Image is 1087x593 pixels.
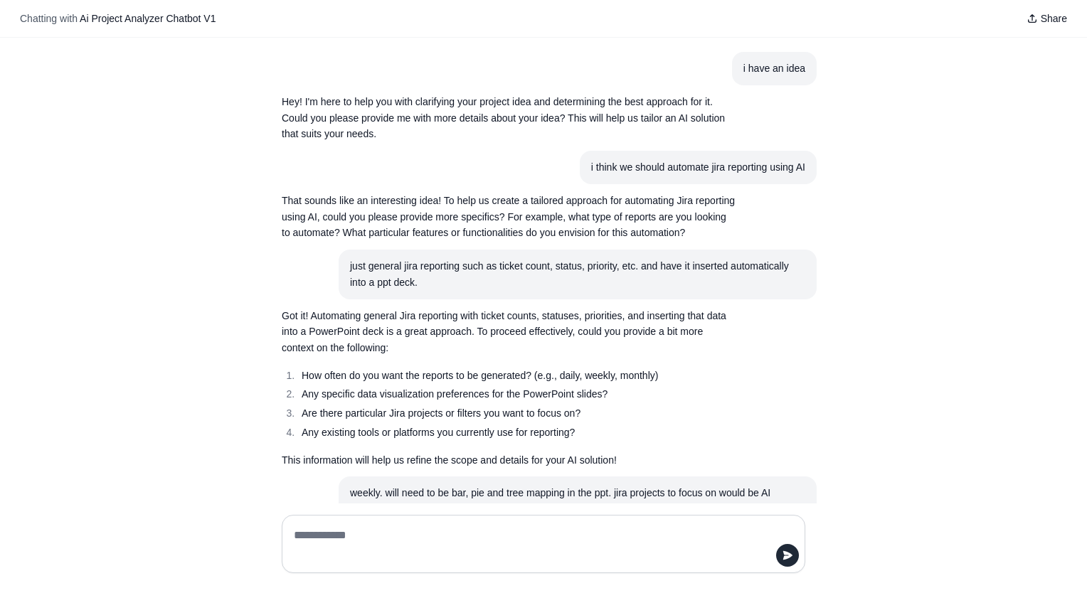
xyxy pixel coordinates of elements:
[743,60,805,77] div: i have an idea
[1016,525,1087,593] iframe: Chat Widget
[591,159,805,176] div: i think we should automate jira reporting using AI
[297,368,737,384] li: How often do you want the reports to be generated? (e.g., daily, weekly, monthly)
[732,52,817,85] section: User message
[270,184,748,250] section: Response
[339,476,817,542] section: User message
[282,193,737,241] p: That sounds like an interesting idea! To help us create a tailored approach for automating Jira r...
[1021,9,1073,28] button: Share
[270,299,748,477] section: Response
[297,424,737,441] li: Any existing tools or platforms you currently use for reporting?
[297,386,737,402] li: Any specific data visualization preferences for the PowerPoint slides?
[350,258,805,291] div: just general jira reporting such as ticket count, status, priority, etc. and have it inserted aut...
[270,85,748,151] section: Response
[297,405,737,422] li: Are there particular Jira projects or filters you want to focus on?
[282,452,737,469] p: This information will help us refine the scope and details for your AI solution!
[339,250,817,299] section: User message
[14,9,222,28] button: Chatting with Ai Project Analyzer Chatbot V1
[350,485,805,533] div: weekly. will need to be bar, pie and tree mapping in the ppt. jira projects to focus on would be ...
[20,11,78,26] span: Chatting with
[80,13,216,24] span: Ai Project Analyzer Chatbot V1
[580,151,817,184] section: User message
[282,94,737,142] p: Hey! I'm here to help you with clarifying your project idea and determining the best approach for...
[1041,11,1067,26] span: Share
[282,308,737,356] p: Got it! Automating general Jira reporting with ticket counts, statuses, priorities, and inserting...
